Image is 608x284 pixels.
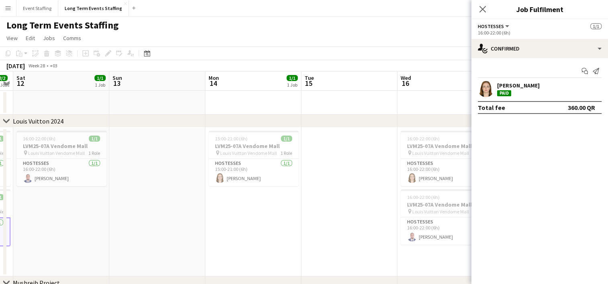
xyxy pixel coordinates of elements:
[478,23,510,29] button: Hostesses
[40,33,58,43] a: Jobs
[26,34,35,42] span: Edit
[58,0,129,16] button: Long Term Events Staffing
[478,30,602,36] div: 16:00-22:00 (6h)
[13,117,63,125] div: Louis Vuitton 2024
[478,103,505,112] div: Total fee
[43,34,55,42] span: Jobs
[16,0,58,16] button: Event Staffing
[6,19,119,31] h1: Long Term Events Staffing
[63,34,81,42] span: Comms
[497,82,540,89] div: [PERSON_NAME]
[568,103,595,112] div: 360.00 QR
[469,61,508,71] button: Fix 7 errors
[27,63,47,69] span: Week 28
[497,90,511,96] div: Paid
[50,63,57,69] div: +03
[6,62,25,70] div: [DATE]
[471,4,608,14] h3: Job Fulfilment
[590,23,602,29] span: 1/1
[478,23,504,29] span: Hostesses
[471,39,608,58] div: Confirmed
[60,33,84,43] a: Comms
[6,34,18,42] span: View
[23,33,38,43] a: Edit
[3,33,21,43] a: View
